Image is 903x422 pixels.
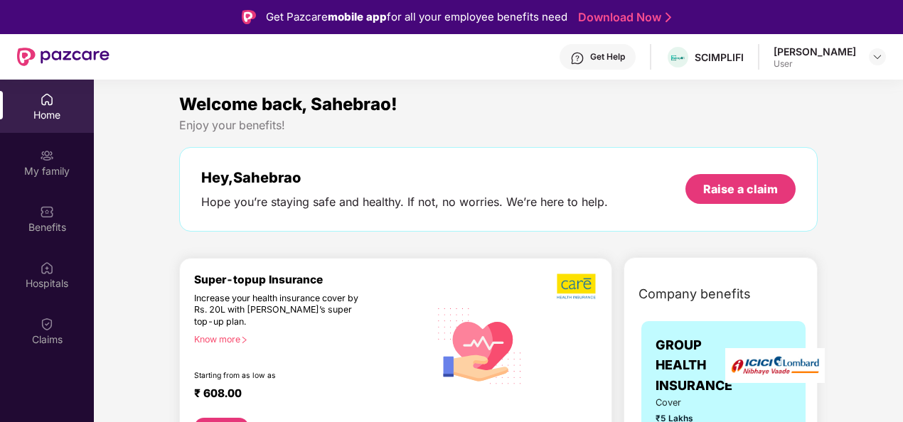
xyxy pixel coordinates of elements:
img: svg+xml;base64,PHN2ZyBpZD0iQ2xhaW0iIHhtbG5zPSJodHRwOi8vd3d3LnczLm9yZy8yMDAwL3N2ZyIgd2lkdGg9IjIwIi... [40,317,54,331]
img: Stroke [666,10,671,25]
div: User [774,58,856,70]
img: svg+xml;base64,PHN2ZyB4bWxucz0iaHR0cDovL3d3dy53My5vcmcvMjAwMC9zdmciIHhtbG5zOnhsaW5rPSJodHRwOi8vd3... [429,294,530,396]
div: Super-topup Insurance [194,273,429,286]
div: ₹ 608.00 [194,386,415,404]
img: svg+xml;base64,PHN2ZyBpZD0iSG9zcGl0YWxzIiB4bWxucz0iaHR0cDovL3d3dy53My5vcmcvMjAwMC9zdmciIHdpZHRoPS... [40,261,54,275]
img: New Pazcare Logo [17,48,109,66]
img: svg+xml;base64,PHN2ZyBpZD0iQmVuZWZpdHMiIHhtbG5zPSJodHRwOi8vd3d3LnczLm9yZy8yMDAwL3N2ZyIgd2lkdGg9Ij... [40,205,54,219]
span: Company benefits [638,284,751,304]
img: svg+xml;base64,PHN2ZyBpZD0iSGVscC0zMngzMiIgeG1sbnM9Imh0dHA6Ly93d3cudzMub3JnLzIwMDAvc3ZnIiB3aWR0aD... [570,51,584,65]
div: Raise a claim [703,181,778,197]
div: SCIMPLIFI [695,50,744,64]
span: Cover [656,396,706,410]
span: Welcome back, Sahebrao! [179,94,397,114]
img: Logo [242,10,256,24]
div: Enjoy your benefits! [179,118,818,133]
div: Starting from as low as [194,371,369,381]
img: svg+xml;base64,PHN2ZyBpZD0iSG9tZSIgeG1sbnM9Imh0dHA6Ly93d3cudzMub3JnLzIwMDAvc3ZnIiB3aWR0aD0iMjAiIG... [40,92,54,107]
img: insurerLogo [725,348,825,383]
img: transparent%20(1).png [668,53,688,63]
div: Get Help [590,51,625,63]
img: b5dec4f62d2307b9de63beb79f102df3.png [557,273,597,300]
strong: mobile app [328,10,387,23]
div: [PERSON_NAME] [774,45,856,58]
img: svg+xml;base64,PHN2ZyB3aWR0aD0iMjAiIGhlaWdodD0iMjAiIHZpZXdCb3g9IjAgMCAyMCAyMCIgZmlsbD0ibm9uZSIgeG... [40,148,54,163]
img: svg+xml;base64,PHN2ZyBpZD0iRHJvcGRvd24tMzJ4MzIiIHhtbG5zPSJodHRwOi8vd3d3LnczLm9yZy8yMDAwL3N2ZyIgd2... [872,51,883,63]
span: right [240,336,248,344]
div: Hope you’re staying safe and healthy. If not, no worries. We’re here to help. [201,195,608,210]
span: GROUP HEALTH INSURANCE [656,335,732,396]
div: Increase your health insurance cover by Rs. 20L with [PERSON_NAME]’s super top-up plan. [194,293,368,328]
div: Get Pazcare for all your employee benefits need [266,9,567,26]
div: Hey, Sahebrao [201,169,608,186]
a: Download Now [578,10,667,25]
div: Know more [194,334,421,344]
